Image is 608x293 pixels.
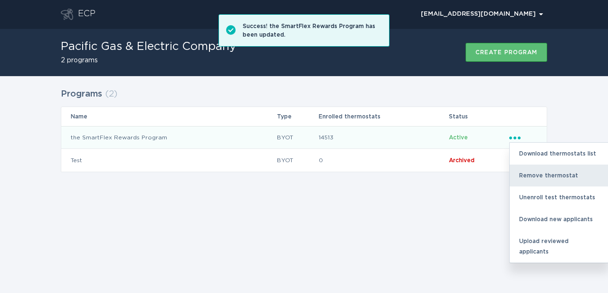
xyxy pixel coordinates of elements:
[61,126,547,149] tr: cea950002c354045b07e5d5475b1b803
[105,90,117,98] span: ( 2 )
[448,107,509,126] th: Status
[318,126,448,149] td: 14513
[61,126,276,149] td: the SmartFlex Rewards Program
[78,9,95,20] div: ECP
[61,149,276,172] td: Test
[276,126,318,149] td: BYOT
[276,107,318,126] th: Type
[61,41,236,52] h1: Pacific Gas & Electric Company
[449,157,475,163] span: Archived
[61,107,547,126] tr: Table Headers
[61,86,102,103] h2: Programs
[276,149,318,172] td: BYOT
[417,7,547,21] div: Popover menu
[318,107,448,126] th: Enrolled thermostats
[421,11,543,17] div: [EMAIL_ADDRESS][DOMAIN_NAME]
[465,43,547,62] button: Create program
[61,107,276,126] th: Name
[61,149,547,172] tr: f059df85ae244132b3f9dad12e14b3b7
[449,135,468,140] span: Active
[61,57,236,64] h2: 2 programs
[475,49,537,55] div: Create program
[61,9,73,20] button: Go to dashboard
[243,22,382,39] div: Success! the SmartFlex Rewards Program has been updated.
[318,149,448,172] td: 0
[417,7,547,21] button: Open user account details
